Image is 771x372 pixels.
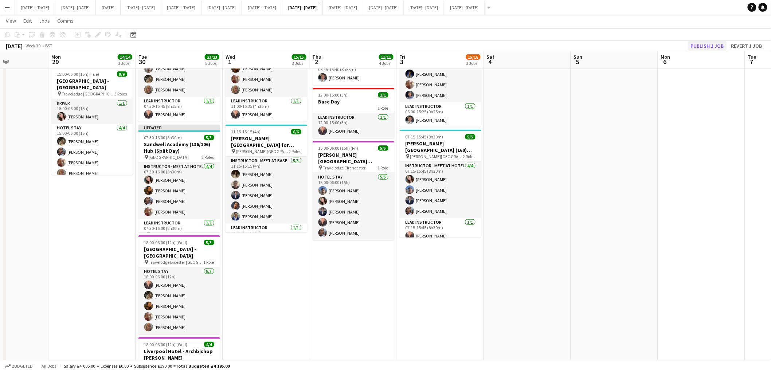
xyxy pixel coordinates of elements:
a: View [3,16,19,26]
span: 6/6 [291,129,301,134]
app-card-role: Hotel Stay5/515:00-06:00 (15h)[PERSON_NAME][PERSON_NAME][PERSON_NAME][PERSON_NAME][PERSON_NAME] [313,173,394,240]
span: Sun [574,54,583,60]
span: Jobs [39,17,50,24]
span: [GEOGRAPHIC_DATA] [149,154,189,160]
app-card-role: Hotel Stay5/518:00-06:00 (12h)[PERSON_NAME][PERSON_NAME][PERSON_NAME][PERSON_NAME][PERSON_NAME] [138,267,220,334]
span: 9/9 [117,71,127,77]
span: Travelodge Bicester [GEOGRAPHIC_DATA] [149,259,204,265]
span: 1 [224,58,235,66]
span: Tue [138,54,147,60]
div: BST [45,43,52,48]
app-job-card: 11:15-15:15 (4h)6/6[PERSON_NAME][GEOGRAPHIC_DATA] for Boys (170) Hub (Half Day PM) [PERSON_NAME][... [226,125,307,232]
span: 11/11 [379,54,394,60]
app-card-role: Lead Instructor1/107:30-16:00 (8h30m) [138,219,220,244]
app-card-role: Lead Instructor1/106:00-15:25 (9h25m)[PERSON_NAME] [400,102,481,127]
span: 11:15-15:15 (4h) [231,129,261,134]
button: [DATE] - [DATE] [323,0,363,15]
button: [DATE] - [DATE] [404,0,444,15]
span: 07:15-15:45 (8h30m) [406,134,443,140]
span: 3 Roles [115,91,127,97]
span: Sat [487,54,495,60]
span: 12:00-15:00 (3h) [318,92,348,98]
span: 5/5 [204,135,214,140]
span: 4 [486,58,495,66]
div: Updated [138,125,220,130]
span: 5 [573,58,583,66]
h3: Liverpool Hotel - Archbishop [PERSON_NAME] [138,348,220,361]
app-card-role: Lead Instructor1/111:00-15:35 (4h35m)[PERSON_NAME] [226,97,307,122]
span: 1 Role [378,165,388,171]
span: Budgeted [12,364,33,369]
div: Salary £4 005.00 + Expenses £0.00 + Subsistence £190.00 = [64,363,230,369]
div: 3 Jobs [118,60,132,66]
span: 4/4 [204,342,214,347]
h3: [PERSON_NAME][GEOGRAPHIC_DATA][PERSON_NAME] [313,152,394,165]
button: [DATE] - [DATE] [282,0,323,15]
span: Total Budgeted £4 195.00 [176,363,230,369]
span: 5/5 [204,240,214,245]
app-card-role: Instructor - Meet at Hotel4/411:00-15:35 (4h35m)[PERSON_NAME][PERSON_NAME][PERSON_NAME][PERSON_NAME] [226,40,307,97]
h3: [GEOGRAPHIC_DATA] - [GEOGRAPHIC_DATA] [51,78,133,91]
a: Jobs [36,16,53,26]
span: 2 Roles [202,154,214,160]
span: Travelodge Cirencester [323,165,366,171]
span: 18:00-06:00 (12h) (Wed) [144,240,188,245]
app-job-card: 18:00-06:00 (12h) (Wed)5/5[GEOGRAPHIC_DATA] - [GEOGRAPHIC_DATA] Travelodge Bicester [GEOGRAPHIC_D... [138,235,220,334]
span: All jobs [40,363,58,369]
button: [DATE] - [DATE] [242,0,282,15]
button: [DATE] - [DATE] [201,0,242,15]
span: 2 Roles [463,154,475,159]
app-card-role: Hotel Stay4/415:00-06:00 (15h)[PERSON_NAME][PERSON_NAME][PERSON_NAME][PERSON_NAME] [51,124,133,180]
button: [DATE] - [DATE] [363,0,404,15]
app-card-role: Lead Instructor1/107:15-15:45 (8h30m)[PERSON_NAME] [400,218,481,243]
span: Fri [400,54,406,60]
div: 5 Jobs [205,60,219,66]
button: [DATE] - [DATE] [55,0,96,15]
a: Edit [20,16,35,26]
div: 4 Jobs [379,60,393,66]
app-job-card: 15:00-06:00 (15h) (Fri)5/5[PERSON_NAME][GEOGRAPHIC_DATA][PERSON_NAME] Travelodge Cirencester1 Rol... [313,141,394,240]
span: 2 [312,58,322,66]
span: 1 Role [378,105,388,111]
span: 14/14 [118,54,132,60]
span: 15:00-06:00 (15h) (Tue) [57,71,99,77]
span: View [6,17,16,24]
div: [DATE] [6,42,23,50]
span: Comms [57,17,74,24]
button: [DATE] - [DATE] [161,0,201,15]
span: 15:00-06:00 (15h) (Fri) [318,145,359,151]
span: Tue [748,54,756,60]
a: Comms [54,16,77,26]
button: [DATE] - [DATE] [15,0,55,15]
span: Edit [23,17,32,24]
app-job-card: Updated07:30-16:00 (8h30m)5/5Sandwell Academy (136/106) Hub (Split Day) [GEOGRAPHIC_DATA]2 RolesI... [138,125,220,232]
app-card-role: Lead Instructor1/112:00-15:00 (3h)[PERSON_NAME] [313,113,394,138]
app-job-card: 06:00-15:25 (9h25m)5/5The Green School for Girls (150) Hub The Green School for Girls2 RolesInstr... [400,19,481,127]
span: 2 Roles [289,149,301,154]
app-card-role: Driver1/115:00-06:00 (15h)[PERSON_NAME] [51,99,133,124]
app-card-role: Lead Instructor1/107:30-15:45 (8h15m)[PERSON_NAME] [138,97,220,122]
app-job-card: 07:15-15:45 (8h30m)5/5[PERSON_NAME][GEOGRAPHIC_DATA] (160) Hub [PERSON_NAME][GEOGRAPHIC_DATA]2 Ro... [400,130,481,238]
h3: [GEOGRAPHIC_DATA] - [GEOGRAPHIC_DATA] [138,246,220,259]
button: Revert 1 job [728,41,765,51]
h3: Sandwell Academy (136/106) Hub (Split Day) [138,141,220,154]
app-job-card: 07:30-15:45 (8h15m)4/4Sandwell Academy (103/102) Hub (Split Day) [GEOGRAPHIC_DATA]2 RolesInstruct... [138,19,220,122]
span: 15/15 [292,54,306,60]
span: 6 [660,58,670,66]
span: [PERSON_NAME][GEOGRAPHIC_DATA] for Boys [236,149,289,154]
app-job-card: 15:00-06:00 (15h) (Tue)9/9[GEOGRAPHIC_DATA] - [GEOGRAPHIC_DATA] Travelodge [GEOGRAPHIC_DATA] [GEO... [51,67,133,175]
span: Wed [226,54,235,60]
span: Thu [313,54,322,60]
app-card-role: Instructor - Meet at Hotel4/407:15-15:45 (8h30m)[PERSON_NAME][PERSON_NAME][PERSON_NAME][PERSON_NAME] [400,162,481,218]
span: 15/16 [466,54,481,60]
app-job-card: 12:00-15:00 (3h)1/1Base Day1 RoleLead Instructor1/112:00-15:00 (3h)[PERSON_NAME] [313,88,394,138]
span: Mon [661,54,670,60]
div: 3 Jobs [466,60,480,66]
